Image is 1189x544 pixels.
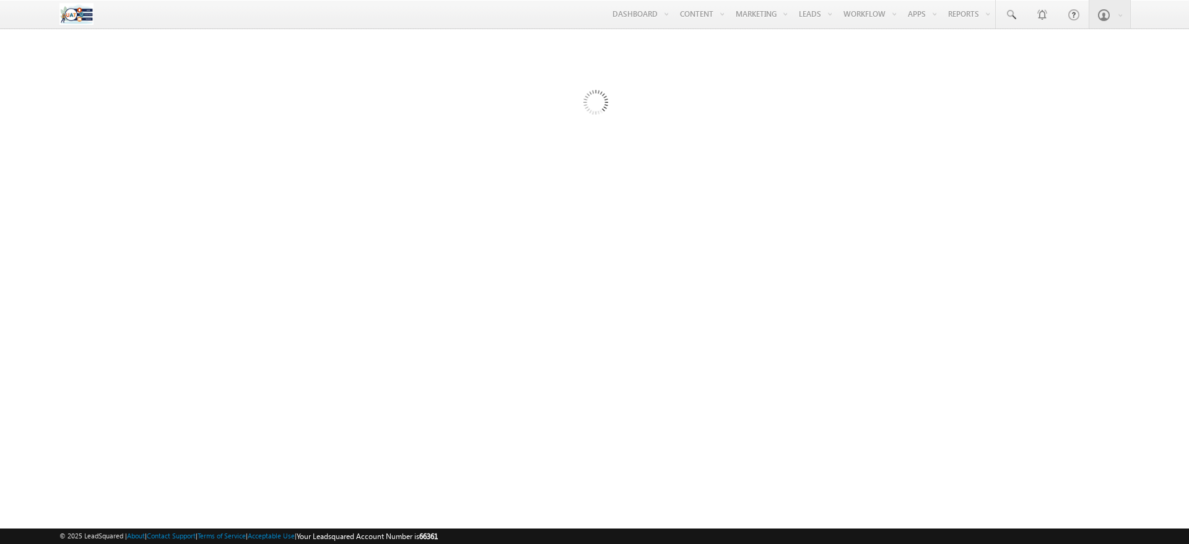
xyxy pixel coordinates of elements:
span: © 2025 LeadSquared | | | | | [59,530,438,542]
a: Contact Support [147,532,196,540]
img: Custom Logo [59,3,94,25]
a: About [127,532,145,540]
a: Terms of Service [198,532,246,540]
a: Acceptable Use [248,532,295,540]
span: Your Leadsquared Account Number is [297,532,438,541]
span: 66361 [419,532,438,541]
img: Loading... [531,40,659,169]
